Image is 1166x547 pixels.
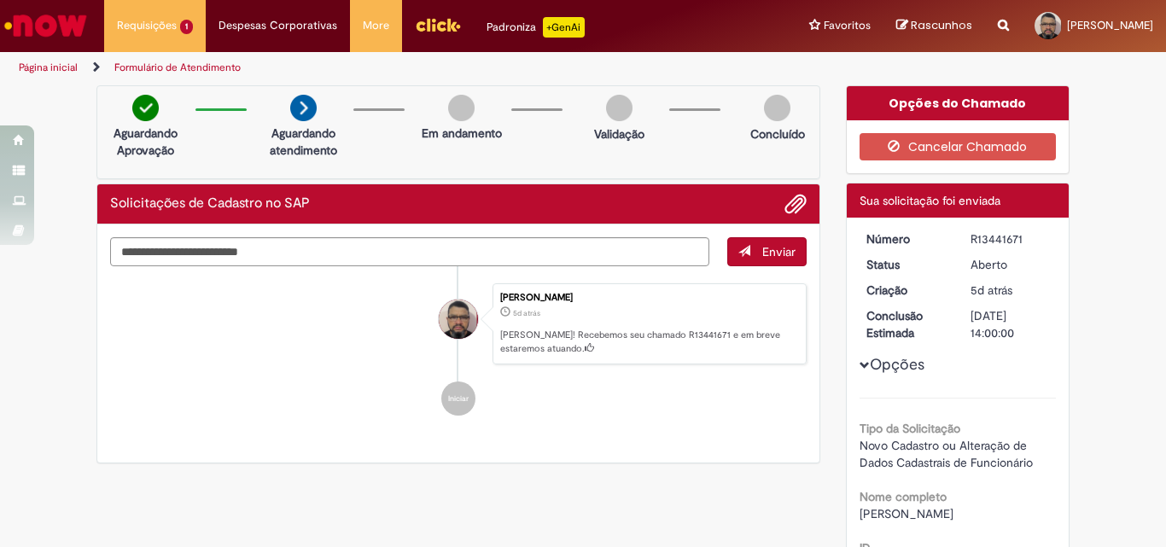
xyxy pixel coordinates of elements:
[860,489,947,504] b: Nome completo
[971,282,1050,299] div: 23/08/2025 09:25:54
[1067,18,1153,32] span: [PERSON_NAME]
[13,52,765,84] ul: Trilhas de página
[487,17,585,38] div: Padroniza
[110,266,807,434] ul: Histórico de tíquete
[439,300,478,339] div: Renato Luiz Bueno Dos Santos
[594,125,644,143] p: Validação
[854,256,959,273] dt: Status
[971,230,1050,247] div: R13441671
[219,17,337,34] span: Despesas Corporativas
[543,17,585,38] p: +GenAi
[104,125,187,159] p: Aguardando Aprovação
[971,282,1012,298] span: 5d atrás
[110,196,310,212] h2: Solicitações de Cadastro no SAP Histórico de tíquete
[896,18,972,34] a: Rascunhos
[860,133,1057,160] button: Cancelar Chamado
[971,307,1050,341] div: [DATE] 14:00:00
[860,193,1000,208] span: Sua solicitação foi enviada
[824,17,871,34] span: Favoritos
[764,95,790,121] img: img-circle-grey.png
[784,193,807,215] button: Adicionar anexos
[860,438,1033,470] span: Novo Cadastro ou Alteração de Dados Cadastrais de Funcionário
[854,307,959,341] dt: Conclusão Estimada
[132,95,159,121] img: check-circle-green.png
[500,329,797,355] p: [PERSON_NAME]! Recebemos seu chamado R13441671 e em breve estaremos atuando.
[448,95,475,121] img: img-circle-grey.png
[513,308,540,318] span: 5d atrás
[911,17,972,33] span: Rascunhos
[860,421,960,436] b: Tipo da Solicitação
[750,125,805,143] p: Concluído
[2,9,90,43] img: ServiceNow
[854,282,959,299] dt: Criação
[762,244,796,259] span: Enviar
[860,506,953,521] span: [PERSON_NAME]
[854,230,959,247] dt: Número
[290,95,317,121] img: arrow-next.png
[606,95,633,121] img: img-circle-grey.png
[971,256,1050,273] div: Aberto
[180,20,193,34] span: 1
[971,282,1012,298] time: 23/08/2025 09:25:54
[110,283,807,365] li: Renato Luiz Bueno Dos Santos
[415,12,461,38] img: click_logo_yellow_360x200.png
[19,61,78,74] a: Página inicial
[114,61,241,74] a: Formulário de Atendimento
[117,17,177,34] span: Requisições
[500,293,797,303] div: [PERSON_NAME]
[110,237,709,266] textarea: Digite sua mensagem aqui...
[422,125,502,142] p: Em andamento
[363,17,389,34] span: More
[847,86,1070,120] div: Opções do Chamado
[262,125,345,159] p: Aguardando atendimento
[727,237,807,266] button: Enviar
